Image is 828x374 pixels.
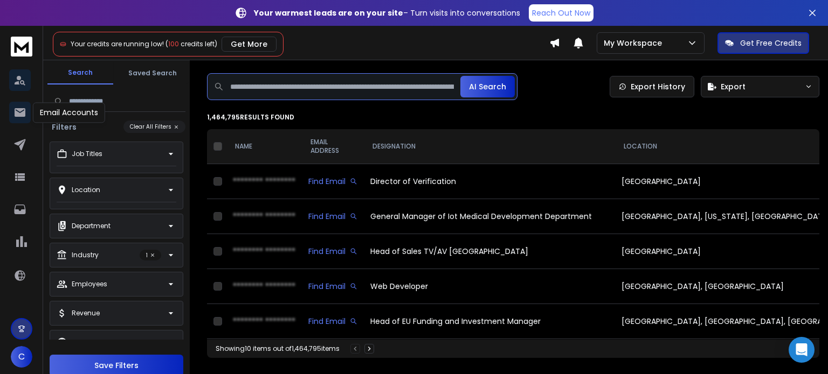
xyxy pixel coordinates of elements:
td: Science Teacher [364,339,615,374]
h3: Filters [47,122,81,132]
button: Get Free Credits [717,32,809,54]
a: Reach Out Now [529,4,594,22]
div: Find Email [308,246,357,257]
td: Web Developer [364,269,615,304]
td: Head of Sales TV/AV [GEOGRAPHIC_DATA] [364,234,615,269]
span: Export [721,81,746,92]
button: C [11,346,32,368]
p: My Workspace [604,38,666,48]
p: Job Titles [72,150,102,158]
span: ( credits left) [165,39,217,48]
span: Your credits are running low! [71,39,164,48]
td: Head of EU Funding and Investment Manager [364,304,615,339]
div: Email Accounts [33,102,105,123]
div: Find Email [308,176,357,187]
div: Find Email [308,211,357,222]
div: Find Email [308,281,357,292]
p: 1 [140,250,161,260]
p: Industry [72,251,99,259]
button: Clear All Filters [123,121,185,133]
p: Domains [72,338,102,347]
td: General Manager of Iot Medical Development Department [364,199,615,234]
div: Open Intercom Messenger [789,337,815,363]
th: NAME [226,129,302,164]
div: Find Email [308,316,357,327]
p: 1,464,795 results found [207,113,819,122]
span: 100 [168,39,179,48]
p: Reach Out Now [532,8,590,18]
p: Employees [72,280,107,288]
a: Export History [610,76,694,97]
p: Department [72,222,111,230]
button: Search [47,62,113,84]
button: Get More [222,37,277,52]
button: AI Search [460,76,515,97]
th: EMAIL ADDRESS [302,129,364,164]
strong: Your warmest leads are on your site [254,8,403,18]
p: Location [72,186,100,194]
p: Get Free Credits [740,38,802,48]
td: Director of Verification [364,164,615,199]
div: Showing 10 items out of 1,464,795 items [216,344,340,353]
p: – Turn visits into conversations [254,8,520,18]
th: DESIGNATION [364,129,615,164]
p: Revenue [72,309,100,317]
button: Saved Search [120,62,185,84]
img: logo [11,37,32,57]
